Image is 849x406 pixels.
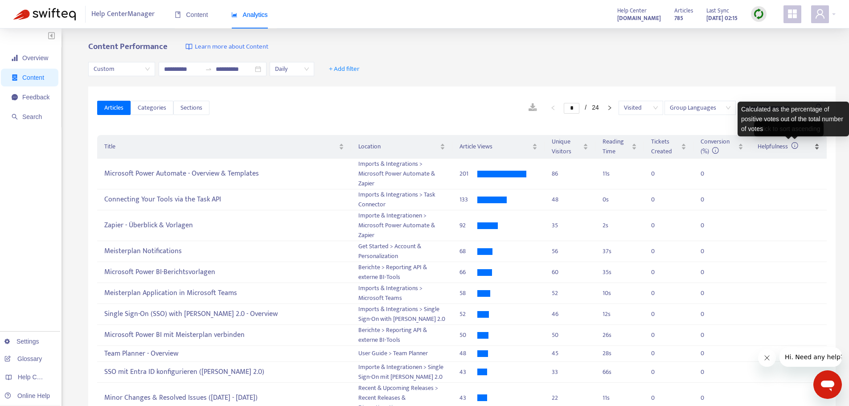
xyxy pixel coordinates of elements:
[603,137,630,156] span: Reading Time
[546,103,560,113] button: left
[706,6,729,16] span: Last Sync
[4,355,42,362] a: Glossary
[651,330,669,340] div: 0
[4,338,39,345] a: Settings
[185,43,193,50] img: image-link
[22,94,49,101] span: Feedback
[603,288,637,298] div: 10 s
[459,367,477,377] div: 43
[185,42,268,52] a: Learn more about Content
[104,167,344,181] div: Microsoft Power Automate - Overview & Templates
[322,62,366,76] button: + Add filter
[205,66,212,73] span: to
[97,135,351,159] th: Title
[459,393,477,403] div: 43
[351,241,453,262] td: Get Started > Account & Personalization
[701,349,718,358] div: 0
[104,307,344,322] div: Single Sign-On (SSO) with [PERSON_NAME] 2.0 - Overview
[12,94,18,100] span: message
[603,267,637,277] div: 35 s
[205,66,212,73] span: swap-right
[603,349,637,358] div: 28 s
[351,210,453,241] td: Importe & Integrationen > Microsoft Power Automate & Zapier
[758,349,776,367] iframe: Nachricht schließen
[195,42,268,52] span: Learn more about Content
[459,288,477,298] div: 58
[12,55,18,61] span: signal
[603,221,637,230] div: 2 s
[12,74,18,81] span: container
[459,349,477,358] div: 48
[91,6,155,23] span: Help Center Manager
[779,347,842,367] iframe: Nachricht vom Unternehmen
[651,195,669,205] div: 0
[670,101,730,115] span: Group Languages
[459,267,477,277] div: 66
[351,262,453,283] td: Berichte > Reporting API & externe BI-Tools
[104,328,344,343] div: Microsoft Power BI mit Meisterplan verbinden
[351,283,453,304] td: Imports & Integrations > Microsoft Teams
[97,101,131,115] button: Articles
[104,346,344,361] div: Team Planner - Overview
[624,101,658,115] span: Visited
[552,367,588,377] div: 33
[231,12,238,18] span: area-chart
[104,365,344,379] div: SSO mit Entra ID konfigurieren ([PERSON_NAME] 2.0)
[603,330,637,340] div: 26 s
[104,390,344,405] div: Minor Changes & Resolved Issues ([DATE] - [DATE])
[104,244,344,259] div: Meisterplan Notifications
[22,54,48,62] span: Overview
[644,135,693,159] th: Tickets Created
[701,309,718,319] div: 0
[459,221,477,230] div: 92
[351,159,453,189] td: Imports & Integrations > Microsoft Power Automate & Zapier
[180,103,202,113] span: Sections
[459,330,477,340] div: 50
[104,103,123,113] span: Articles
[701,246,718,256] div: 0
[651,393,669,403] div: 0
[701,330,718,340] div: 0
[104,286,344,301] div: Meisterplan Application in Microsoft Teams
[552,393,588,403] div: 22
[651,169,669,179] div: 0
[22,113,42,120] span: Search
[552,195,588,205] div: 48
[351,362,453,383] td: Importe & Integrationen > Single Sign-On mit [PERSON_NAME] 2.0
[104,142,336,152] span: Title
[651,288,669,298] div: 0
[651,137,679,156] span: Tickets Created
[595,135,644,159] th: Reading Time
[18,373,54,381] span: Help Centers
[351,189,453,210] td: Imports & Integrations > Task Connector
[617,13,661,23] a: [DOMAIN_NAME]
[552,221,588,230] div: 35
[552,169,588,179] div: 86
[603,169,637,179] div: 11 s
[552,330,588,340] div: 50
[94,62,150,76] span: Custom
[701,169,718,179] div: 0
[12,114,18,120] span: search
[651,309,669,319] div: 0
[552,288,588,298] div: 52
[651,349,669,358] div: 0
[358,142,439,152] span: Location
[552,137,581,156] span: Unique Visitors
[173,101,209,115] button: Sections
[88,40,168,53] b: Content Performance
[603,195,637,205] div: 0 s
[13,8,76,21] img: Swifteq
[5,6,64,13] span: Hi. Need any help?
[275,62,309,76] span: Daily
[4,392,50,399] a: Online Help
[753,8,764,20] img: sync.dc5367851b00ba804db3.png
[603,103,617,113] li: Next Page
[585,104,587,111] span: /
[104,265,344,280] div: Microsoft Power BI-Berichtsvorlagen
[329,64,360,74] span: + Add filter
[459,195,477,205] div: 133
[674,6,693,16] span: Articles
[701,367,718,377] div: 0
